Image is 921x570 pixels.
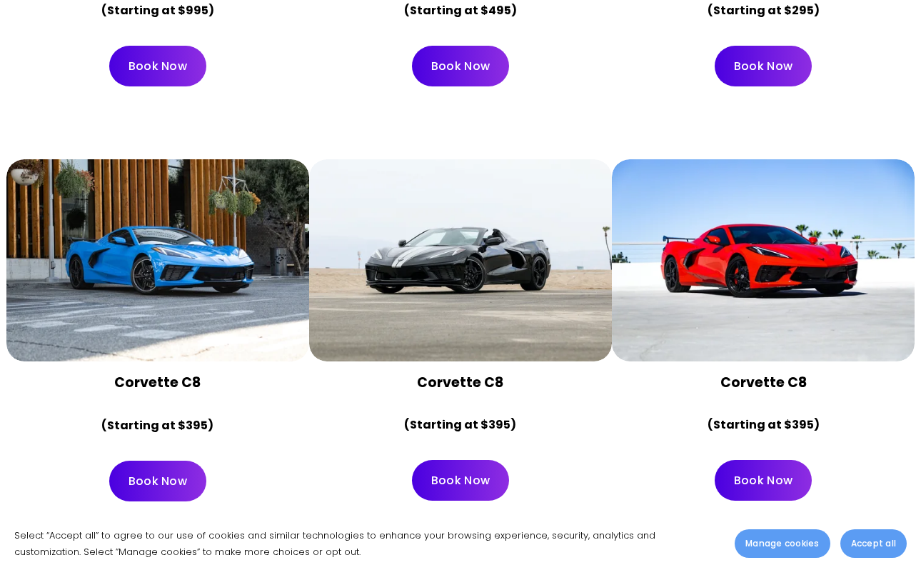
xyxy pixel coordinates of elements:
p: Select “Accept all” to agree to our use of cookies and similar technologies to enhance your brows... [14,527,720,560]
a: Book Now [715,460,812,501]
strong: (Starting at $395) [708,416,820,433]
button: Accept all [840,529,907,558]
button: Sport Cars For Rent in Los Angeles [309,159,612,361]
span: Accept all [851,537,896,550]
strong: (Starting at $995) [101,2,214,19]
strong: (Starting at $395) [404,416,516,433]
strong: Corvette C8 [417,373,503,392]
button: Manage cookies [735,529,830,558]
strong: Corvette C8 [114,373,201,392]
a: Book Now [412,46,509,86]
a: Book Now [109,461,206,501]
span: Manage cookies [745,537,819,550]
a: Book Now [715,46,812,86]
strong: (Starting at $495) [404,2,517,19]
strong: (Starting at $295) [708,2,820,19]
a: Book Now [412,460,509,501]
strong: (Starting at $395) [101,417,213,434]
a: Book Now [109,46,206,86]
strong: Corvette C8 [720,373,807,392]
